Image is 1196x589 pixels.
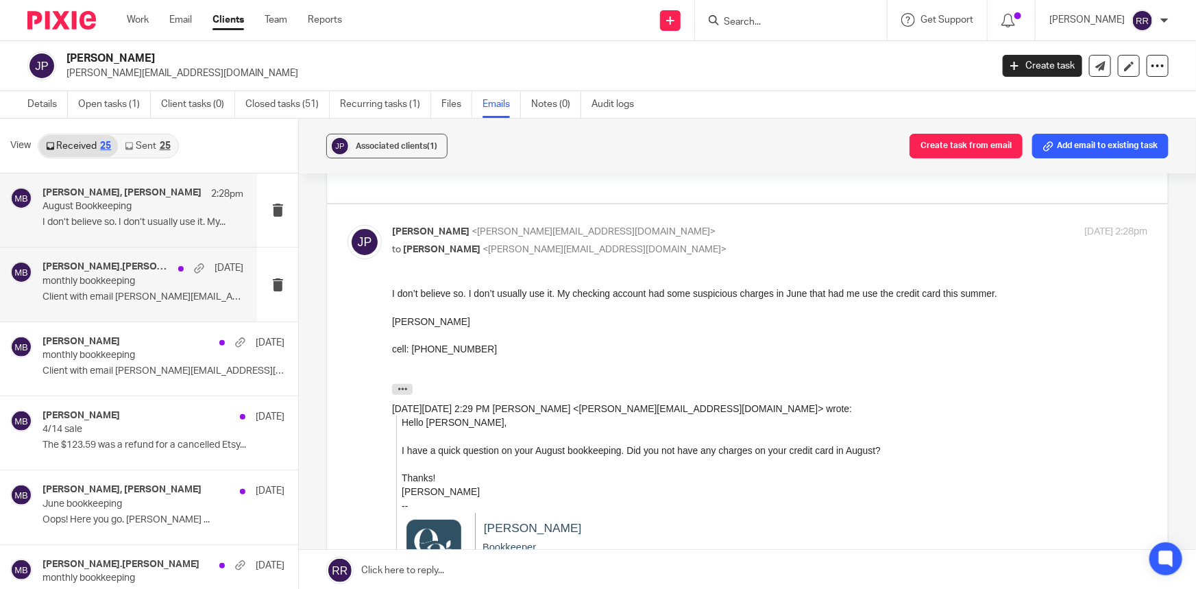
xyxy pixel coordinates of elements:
[42,217,243,228] p: I don’t believe so. I don’t usually use it. My...
[42,261,171,273] h4: [PERSON_NAME].[PERSON_NAME]
[10,157,755,171] div: I have a quick question on your August bookkeeping. Did you not have any charges on your credit c...
[169,13,192,27] a: Email
[42,424,236,435] p: 4/14 sale
[722,16,846,29] input: Search
[10,261,32,283] img: svg%3E
[326,134,448,158] button: Associated clients(1)
[42,410,120,422] h4: [PERSON_NAME]
[42,514,284,526] p: Oops! Here you go. [PERSON_NAME] ...
[92,235,190,248] span: [PERSON_NAME]
[14,233,69,288] img: 8PmRNOvysxIdANNtbIFa66zrgyjuwm4kNL-s0jlQTKTGK800yw6IeC25ZiugUzWi5sKmub3SkRQjA2AuKIdsgnsXLGrBwMSNa...
[340,91,431,118] a: Recurring tasks (1)
[127,13,149,27] a: Work
[256,484,284,498] p: [DATE]
[10,139,31,153] span: View
[347,225,382,259] img: svg%3E
[591,91,644,118] a: Audit logs
[42,201,204,213] p: August Bookkeeping
[441,91,472,118] a: Files
[245,91,330,118] a: Closed tasks (51)
[10,336,32,358] img: svg%3E
[1132,10,1154,32] img: svg%3E
[10,198,755,212] div: [PERSON_NAME]
[39,135,118,157] a: Received25
[27,91,68,118] a: Details
[90,255,144,266] span: Bookkeeper
[330,136,350,156] img: svg%3E
[1049,13,1125,27] p: [PERSON_NAME]
[1084,225,1147,239] p: [DATE] 2:28pm
[403,245,480,254] span: [PERSON_NAME]
[920,15,973,25] span: Get Support
[10,129,755,143] div: Hello [PERSON_NAME],
[356,142,437,150] span: Associated clients
[10,184,755,198] div: Thanks!
[10,484,32,506] img: svg%3E
[42,440,284,451] p: The $123.59 was a refund for a cancelled Etsy...
[42,291,243,303] p: Client with email [PERSON_NAME][EMAIL_ADDRESS][DOMAIN_NAME]...
[427,142,437,150] span: (1)
[256,559,284,573] p: [DATE]
[308,13,342,27] a: Reports
[42,573,236,584] p: monthly bookkeeping
[265,13,287,27] a: Team
[10,214,16,225] span: --
[42,365,284,377] p: Client with email [PERSON_NAME][EMAIL_ADDRESS][DOMAIN_NAME]...
[42,336,120,348] h4: [PERSON_NAME]
[42,484,202,496] h4: [PERSON_NAME], [PERSON_NAME]
[100,141,111,151] div: 25
[118,135,177,157] a: Sent25
[10,410,32,432] img: svg%3E
[212,13,244,27] a: Clients
[90,275,182,286] span: Evergold Accounting
[910,134,1023,158] button: Create task from email
[160,141,171,151] div: 25
[27,51,56,80] img: svg%3E
[42,498,236,510] p: June bookkeeping
[531,91,581,118] a: Notes (0)
[483,91,521,118] a: Emails
[472,227,716,237] span: <[PERSON_NAME][EMAIL_ADDRESS][DOMAIN_NAME]>
[10,187,32,209] img: svg%3E
[187,117,426,128] a: [PERSON_NAME][EMAIL_ADDRESS][DOMAIN_NAME]
[256,336,284,350] p: [DATE]
[10,559,32,581] img: svg%3E
[392,227,469,237] span: [PERSON_NAME]
[1032,134,1169,158] button: Add email to existing task
[42,559,199,570] h4: [PERSON_NAME].[PERSON_NAME]
[392,245,401,254] span: to
[78,91,151,118] a: Open tasks (1)
[1003,55,1082,77] a: Create task
[215,261,243,275] p: [DATE]
[42,350,236,361] p: monthly bookkeeping
[42,276,204,287] p: monthly bookkeeping
[483,245,727,254] span: <[PERSON_NAME][EMAIL_ADDRESS][DOMAIN_NAME]>
[211,187,243,201] p: 2:28pm
[161,91,235,118] a: Client tasks (0)
[42,187,202,199] h4: [PERSON_NAME], [PERSON_NAME]
[27,11,96,29] img: Pixie
[66,51,799,66] h2: [PERSON_NAME]
[256,410,284,424] p: [DATE]
[66,67,982,80] p: [PERSON_NAME][EMAIL_ADDRESS][DOMAIN_NAME]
